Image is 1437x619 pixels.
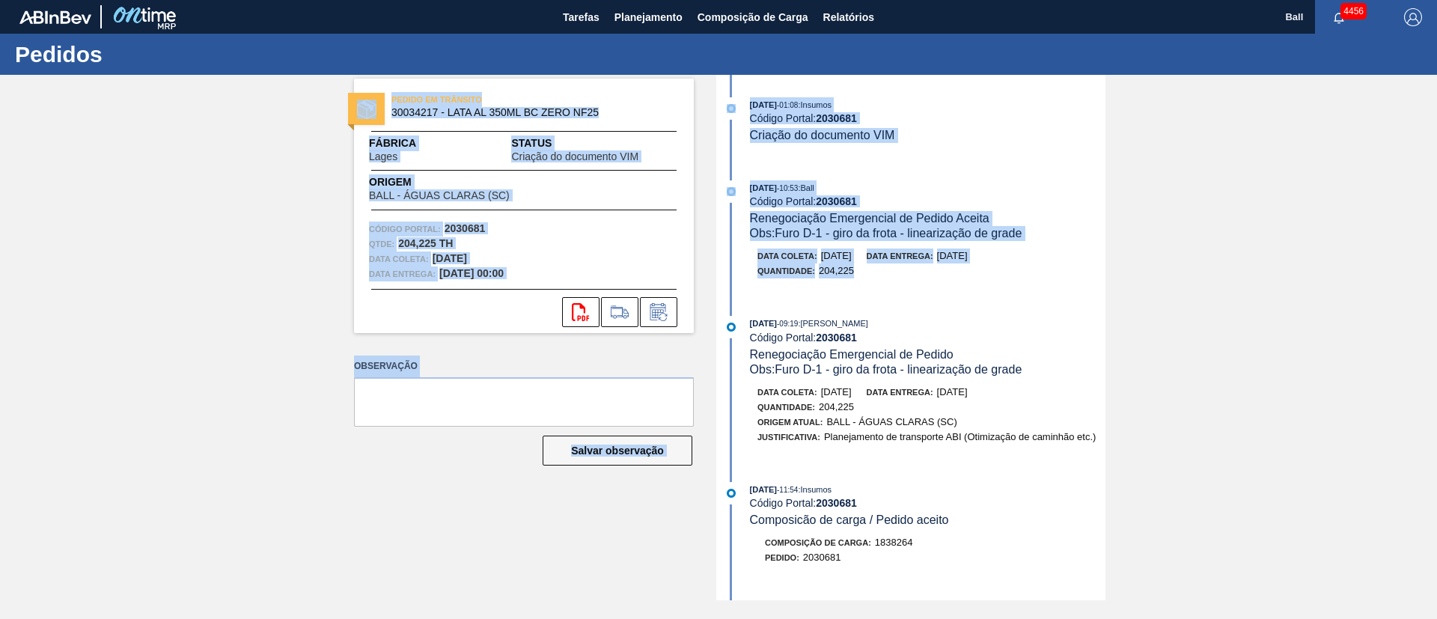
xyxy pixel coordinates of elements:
[750,100,777,109] span: [DATE]
[511,151,638,162] span: Criação do documento VIM
[750,212,989,225] span: Renegociação Emergencial de Pedido Aceita
[824,431,1096,442] span: Planejamento de transporte ABI (Otimização de caminhão etc.)
[439,267,504,279] strong: [DATE] 00:00
[750,183,777,192] span: [DATE]
[727,104,736,113] img: atual
[391,92,601,107] span: PEDIDO EM TRÂNSITO
[777,101,798,109] span: - 01:08
[601,297,638,327] div: Ir para Composição de Carga
[798,100,832,109] span: : Insumos
[369,251,429,266] span: Data coleta:
[867,388,933,397] span: Data entrega:
[757,403,815,412] span: Quantidade :
[445,222,486,234] strong: 2030681
[867,251,933,260] span: Data entrega:
[357,100,376,119] img: status
[640,297,677,327] div: Informar alteração no pedido
[750,319,777,328] span: [DATE]
[354,356,694,377] label: Observação
[398,237,453,249] strong: 204,225 TH
[757,433,820,442] span: Justificativa:
[1340,3,1367,19] span: 4456
[823,8,874,26] span: Relatórios
[562,297,599,327] div: Abrir arquivo PDF
[777,184,798,192] span: - 10:53
[750,363,1022,376] span: Obs: Furo D-1 - giro da frota - linearização de grade
[798,319,868,328] span: : [PERSON_NAME]
[750,348,954,361] span: Renegociação Emergencial de Pedido
[614,8,683,26] span: Planejamento
[369,222,441,237] span: Código Portal:
[875,537,913,548] span: 1838264
[15,46,281,63] h1: Pedidos
[369,266,436,281] span: Data entrega:
[757,418,823,427] span: Origem Atual:
[816,112,857,124] strong: 2030681
[821,250,852,261] span: [DATE]
[750,485,777,494] span: [DATE]
[757,251,817,260] span: Data coleta:
[750,497,1105,509] div: Código Portal:
[369,174,552,190] span: Origem
[563,8,599,26] span: Tarefas
[777,486,798,494] span: - 11:54
[819,401,854,412] span: 204,225
[826,416,957,427] span: BALL - ÁGUAS CLARAS (SC)
[750,129,895,141] span: Criação do documento VIM
[750,227,1022,240] span: Obs: Furo D-1 - giro da frota - linearização de grade
[391,107,663,118] span: 30034217 - LATA AL 350ML BC ZERO NF25
[727,323,736,332] img: atual
[511,135,679,151] span: Status
[698,8,808,26] span: Composição de Carga
[819,265,854,276] span: 204,225
[727,187,736,196] img: atual
[19,10,91,24] img: TNhmsLtSVTkK8tSr43FrP2fwEKptu5GPRR3wAAAABJRU5ErkJggg==
[937,386,968,397] span: [DATE]
[750,195,1105,207] div: Código Portal:
[816,195,857,207] strong: 2030681
[543,436,692,466] button: Salvar observação
[750,112,1105,124] div: Código Portal:
[369,135,445,151] span: Fábrica
[765,538,871,547] span: Composição de Carga :
[369,237,394,251] span: Qtde :
[765,553,799,562] span: Pedido :
[777,320,798,328] span: - 09:19
[757,266,815,275] span: Quantidade :
[433,252,467,264] strong: [DATE]
[757,388,817,397] span: Data coleta:
[816,497,857,509] strong: 2030681
[1404,8,1422,26] img: Logout
[803,552,841,563] span: 2030681
[750,513,949,526] span: Composicão de carga / Pedido aceito
[750,332,1105,344] div: Código Portal:
[369,190,510,201] span: BALL - ÁGUAS CLARAS (SC)
[1315,7,1363,28] button: Notificações
[816,332,857,344] strong: 2030681
[727,489,736,498] img: atual
[937,250,968,261] span: [DATE]
[798,183,814,192] span: : Ball
[798,485,832,494] span: : Insumos
[821,386,852,397] span: [DATE]
[369,151,397,162] span: Lages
